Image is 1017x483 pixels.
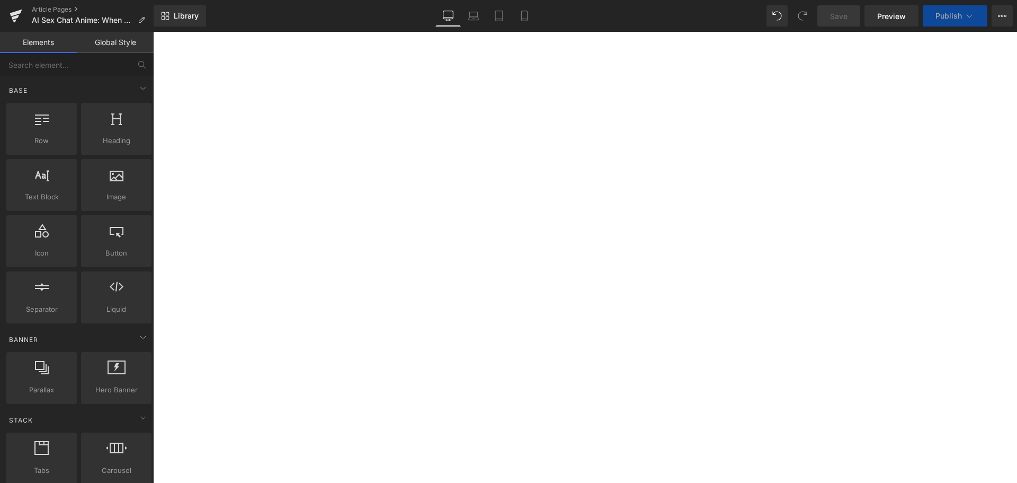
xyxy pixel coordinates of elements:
[10,135,74,146] span: Row
[512,5,537,27] a: Mobile
[792,5,813,27] button: Redo
[154,5,206,27] a: New Library
[877,11,906,22] span: Preview
[864,5,918,27] a: Preview
[435,5,461,27] a: Desktop
[10,191,74,203] span: Text Block
[992,5,1013,27] button: More
[32,5,154,14] a: Article Pages
[10,465,74,476] span: Tabs
[766,5,788,27] button: Undo
[8,335,39,345] span: Banner
[84,384,148,396] span: Hero Banner
[10,384,74,396] span: Parallax
[84,135,148,146] span: Heading
[84,304,148,315] span: Liquid
[461,5,486,27] a: Laptop
[830,11,847,22] span: Save
[8,415,34,425] span: Stack
[174,11,199,21] span: Library
[923,5,987,27] button: Publish
[77,32,154,53] a: Global Style
[10,248,74,259] span: Icon
[32,16,133,24] span: AI Sex Chat Anime: When Your Waifu Finally Texts Back
[84,191,148,203] span: Image
[84,465,148,476] span: Carousel
[486,5,512,27] a: Tablet
[84,248,148,259] span: Button
[8,85,29,95] span: Base
[935,12,962,20] span: Publish
[10,304,74,315] span: Separator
